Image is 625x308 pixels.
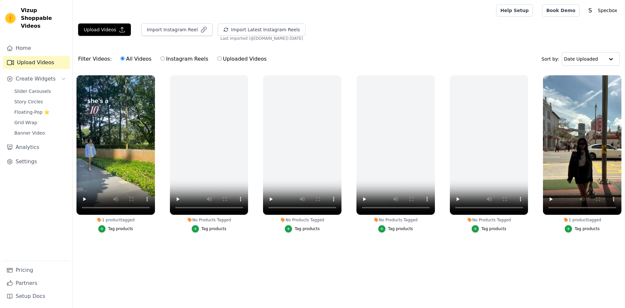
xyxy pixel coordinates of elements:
label: Uploaded Videos [217,55,267,63]
button: Create Widgets [3,72,70,85]
div: No Products Tagged [170,217,248,223]
div: Tag products [108,226,133,231]
span: Floating-Pop ⭐ [14,109,49,115]
span: Vizup Shoppable Videos [21,7,67,30]
button: Tag products [565,225,600,232]
input: Instagram Reels [160,56,165,61]
a: Settings [3,155,70,168]
a: Help Setup [496,4,533,17]
a: Banner Video [10,128,70,138]
img: Vizup [5,13,16,23]
div: No Products Tagged [450,217,528,223]
a: Setup Docs [3,290,70,303]
span: Banner Video [14,130,45,136]
div: 1 product tagged [76,217,155,223]
a: Grid Wrap [10,118,70,127]
button: Upload Videos [78,23,131,36]
button: Tag products [192,225,227,232]
div: Tag products [575,226,600,231]
button: Import Latest Instagram Reels [218,23,306,36]
span: Grid Wrap [14,119,37,126]
a: Book Demo [542,4,579,17]
div: Tag products [481,226,507,231]
button: Import Instagram Reel [141,23,213,36]
text: S [588,7,592,14]
a: Analytics [3,141,70,154]
div: 1 product tagged [543,217,621,223]
div: Sort by: [542,52,620,66]
button: Tag products [98,225,133,232]
div: Filter Videos: [78,51,270,66]
span: Last imported (@ [DOMAIN_NAME] ): [DATE] [220,36,303,41]
p: Specbox [595,5,620,16]
a: Story Circles [10,97,70,106]
button: Tag products [378,225,413,232]
a: Partners [3,277,70,290]
a: Home [3,42,70,55]
label: Instagram Reels [160,55,208,63]
div: Tag products [201,226,227,231]
button: Tag products [472,225,507,232]
a: Upload Videos [3,56,70,69]
div: Tag products [388,226,413,231]
span: Create Widgets [16,75,56,83]
a: Slider Carousels [10,87,70,96]
input: Uploaded Videos [217,56,222,61]
div: Tag products [295,226,320,231]
div: No Products Tagged [263,217,341,223]
a: Floating-Pop ⭐ [10,108,70,117]
a: Pricing [3,264,70,277]
input: All Videos [120,56,125,61]
label: All Videos [120,55,152,63]
div: No Products Tagged [356,217,435,223]
span: Story Circles [14,98,43,105]
span: Slider Carousels [14,88,51,95]
button: Tag products [285,225,320,232]
button: S Specbox [585,5,620,16]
